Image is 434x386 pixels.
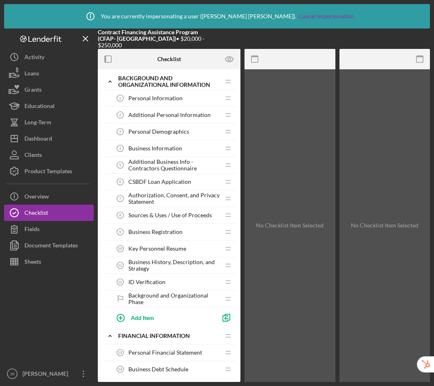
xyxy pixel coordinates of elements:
div: Checklist [24,205,48,223]
span: Personal Financial Statement [128,349,202,356]
button: Checklist [4,205,94,221]
b: Contract Financing Assistance Program (CFAP- [GEOGRAPHIC_DATA]) [98,29,198,42]
button: Overview [4,188,94,205]
span: Key Personnel Resume [128,245,186,252]
div: Background and Organizational Information [118,75,220,88]
tspan: 2 [119,113,121,117]
div: Sheets [24,254,41,272]
button: Add Item [110,309,216,326]
div: No Checklist Item Selected [256,222,324,229]
tspan: 10 [118,247,122,251]
span: Background and Organizational Phase [128,292,220,305]
span: Additional Business Info - Contractors Questionnaire [128,159,220,172]
tspan: 13 [118,351,122,355]
a: Cancel Impersonation [298,13,354,20]
button: Grants [4,82,94,98]
button: Educational [4,98,94,114]
tspan: 1 [119,96,121,100]
button: Clients [4,147,94,163]
div: Overview [24,188,49,207]
tspan: 11 [118,263,122,267]
span: Business Debt Schedule [128,366,188,373]
tspan: 12 [118,280,122,284]
div: • $20,000 - $250,000 [98,29,209,49]
tspan: 3 [119,130,121,134]
div: Product Templates [24,163,72,181]
div: You are currently impersonating a user ( [PERSON_NAME] [PERSON_NAME] ). [80,6,354,26]
div: Add Item [131,310,154,325]
div: [PERSON_NAME] [20,366,73,384]
button: Sheets [4,254,94,270]
span: Personal Demographics [128,128,189,135]
text: JR [10,372,15,376]
div: Activity [24,49,44,67]
span: Business Registration [128,229,183,235]
div: Clients [24,147,42,165]
div: Long-Term [24,114,51,132]
button: Product Templates [4,163,94,179]
div: Loans [24,65,39,84]
span: Authorization, Consent, and Privacy Statement [128,192,220,205]
button: JR[PERSON_NAME] [4,366,94,382]
button: Long-Term [4,114,94,130]
span: Additional Personal Information [128,112,211,118]
tspan: 4 [119,146,121,150]
tspan: 5 [119,163,121,167]
div: Grants [24,82,42,100]
tspan: 7 [119,196,121,201]
tspan: 6 [119,180,121,184]
button: Document Templates [4,237,94,254]
button: Dashboard [4,130,94,147]
span: Personal Information [128,95,183,101]
button: Activity [4,49,94,65]
button: Loans [4,65,94,82]
tspan: 14 [118,367,122,371]
span: ID Verification [128,279,165,285]
tspan: 8 [119,213,121,217]
div: No Checklist Item Selected [351,222,419,229]
div: Financial Information [118,333,220,339]
span: Sources & Uses / Use of Proceeds [128,212,212,218]
span: CSBDF Loan Application [128,179,191,185]
div: Fields [24,221,40,239]
tspan: 9 [119,230,121,234]
div: Educational [24,98,55,116]
div: Dashboard [24,130,52,149]
span: Business Information [128,145,182,152]
span: Business History, Description, and Strategy [128,259,220,272]
div: Document Templates [24,237,78,256]
b: Checklist [157,56,181,62]
button: Fields [4,221,94,237]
